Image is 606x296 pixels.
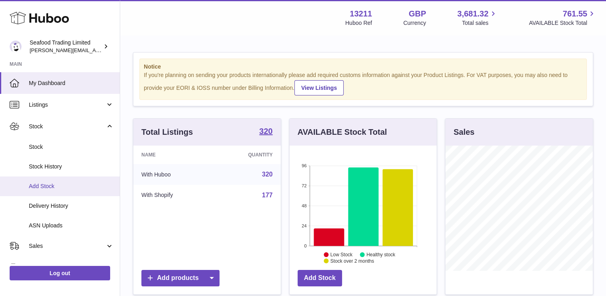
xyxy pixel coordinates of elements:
td: With Shopify [133,185,213,206]
text: Stock over 2 months [330,258,374,264]
img: nathaniellynch@rickstein.com [10,41,22,53]
span: 761.55 [563,8,587,19]
a: 761.55 AVAILABLE Stock Total [529,8,596,27]
a: Add products [141,270,219,286]
span: Add Stock [29,182,114,190]
span: Listings [29,101,105,109]
div: Seafood Trading Limited [30,39,102,54]
a: 320 [259,127,272,137]
div: Huboo Ref [345,19,372,27]
h3: Total Listings [141,127,193,138]
th: Name [133,146,213,164]
span: Stock [29,123,105,130]
strong: 13211 [350,8,372,19]
span: My Dashboard [29,79,114,87]
th: Quantity [213,146,280,164]
text: 24 [302,223,306,228]
span: 3,681.32 [457,8,489,19]
strong: Notice [144,63,582,71]
span: [PERSON_NAME][EMAIL_ADDRESS][DOMAIN_NAME] [30,47,161,53]
text: Low Stock [330,252,353,257]
a: 320 [262,171,273,178]
h3: AVAILABLE Stock Total [298,127,387,138]
span: Delivery History [29,202,114,210]
a: View Listings [294,80,344,95]
text: 96 [302,163,306,168]
a: Log out [10,266,110,280]
h3: Sales [453,127,474,138]
td: With Huboo [133,164,213,185]
text: 0 [304,243,306,248]
span: Sales [29,242,105,250]
span: Stock History [29,163,114,170]
a: Add Stock [298,270,342,286]
text: 72 [302,183,306,188]
strong: 320 [259,127,272,135]
text: Healthy stock [366,252,396,257]
span: Stock [29,143,114,151]
a: 177 [262,192,273,199]
strong: GBP [409,8,426,19]
span: AVAILABLE Stock Total [529,19,596,27]
a: 3,681.32 Total sales [457,8,498,27]
div: Currency [403,19,426,27]
span: ASN Uploads [29,222,114,229]
div: If you're planning on sending your products internationally please add required customs informati... [144,71,582,95]
text: 48 [302,203,306,208]
span: Total sales [462,19,497,27]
